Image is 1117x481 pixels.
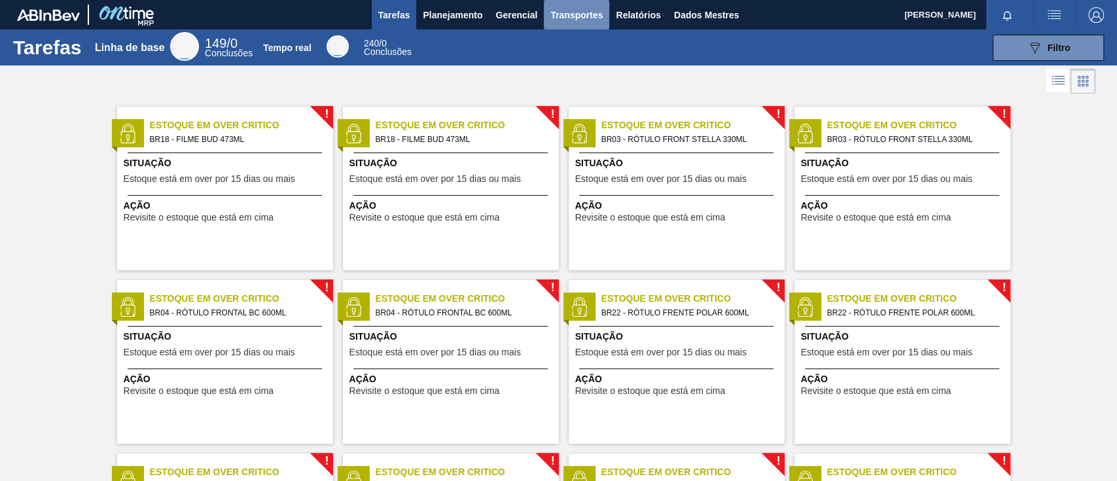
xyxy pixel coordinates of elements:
img: status [795,297,815,317]
font: Situação [349,158,397,168]
span: Estoque está em over por 15 dias ou mais [349,174,521,184]
div: Visão em Lista [1046,69,1071,94]
font: Situação [575,331,623,342]
font: Dados Mestres [674,10,739,20]
font: ! [325,107,328,120]
span: BR22 - RÓTULO FRENTE POLAR 600ML [601,306,774,320]
font: Relatórios [616,10,660,20]
font: Revisite o estoque que está em cima [575,385,726,396]
font: Estoque em Over Critico [376,120,505,130]
font: Estoque em Over Critico [150,120,279,130]
font: Ação [124,200,151,211]
span: BR18 - FILME BUD 473ML [150,132,323,147]
font: ! [325,281,328,294]
span: 240 [364,38,379,48]
img: status [569,297,589,317]
font: Ação [801,374,828,384]
span: Estoque em Over Critico [601,292,785,306]
span: Estoque em Over Critico [601,118,785,132]
span: Estoque em Over Critico [376,292,559,306]
span: BR04 - RÓTULO FRONTAL BC 600ML [376,306,548,320]
font: Estoque está em over por 15 dias ou mais [801,347,972,357]
font: Estoque está em over por 15 dias ou mais [124,347,295,357]
div: Linha de base [205,38,253,58]
img: status [118,124,137,143]
font: Conclusões [205,48,253,58]
font: Situação [124,158,171,168]
font: Ação [124,374,151,384]
img: status [795,124,815,143]
font: Estoque está em over por 15 dias ou mais [575,347,747,357]
font: [PERSON_NAME] [904,10,976,20]
span: Estoque em Over Critico [827,118,1010,132]
font: Estoque está em over por 15 dias ou mais [801,173,972,184]
span: Estoque em Over Critico [601,465,785,479]
span: Situação [124,330,330,344]
font: BR04 - RÓTULO FRONTAL BC 600ML [376,308,512,317]
font: Ação [575,374,602,384]
span: BR22 - RÓTULO FRENTE POLAR 600ML [827,306,1000,320]
font: Revisite o estoque que está em cima [349,385,500,396]
font: Estoque está em over por 15 dias ou mais [124,173,295,184]
font: Ação [349,374,376,384]
font: BR18 - FILME BUD 473ML [376,135,470,144]
span: Estoque em Over Critico [150,118,333,132]
span: BR04 - RÓTULO FRONTAL BC 600ML [150,306,323,320]
font: Revisite o estoque que está em cima [124,385,274,396]
span: Situação [801,330,1007,344]
font: Estoque em Over Critico [376,467,505,477]
div: Tempo real [364,39,412,56]
font: 0 [230,36,238,50]
span: Estoque está em over por 15 dias ou mais [801,174,972,184]
font: BR04 - RÓTULO FRONTAL BC 600ML [150,308,287,317]
font: BR18 - FILME BUD 473ML [150,135,245,144]
font: Estoque está em over por 15 dias ou mais [575,173,747,184]
font: BR22 - RÓTULO FRENTE POLAR 600ML [827,308,975,317]
span: Estoque em Over Critico [150,292,333,306]
font: Tempo real [263,43,311,53]
font: Estoque em Over Critico [601,120,731,130]
span: BR18 - FILME BUD 473ML [376,132,548,147]
font: Ação [575,200,602,211]
font: ! [776,281,780,294]
font: Estoque em Over Critico [601,467,731,477]
font: BR22 - RÓTULO FRENTE POLAR 600ML [601,308,749,317]
div: Visão em Cartões [1071,69,1095,94]
font: Estoque em Over Critico [827,467,957,477]
font: Estoque em Over Critico [601,293,731,304]
span: Estoque em Over Critico [827,465,1010,479]
span: BR03 - RÓTULO FRONT STELLA 330ML [601,132,774,147]
font: Planejamento [423,10,482,20]
font: ! [776,107,780,120]
img: status [569,124,589,143]
font: Estoque está em over por 15 dias ou mais [349,347,521,357]
font: Situação [801,158,849,168]
span: Situação [575,330,781,344]
font: Filtro [1048,43,1071,53]
font: ! [325,454,328,467]
div: Linha de base [170,32,199,61]
font: Linha de base [95,42,165,53]
font: Estoque em Over Critico [150,467,279,477]
font: Situação [349,331,397,342]
font: Estoque em Over Critico [827,120,957,130]
span: Estoque em Over Critico [376,465,559,479]
font: Situação [124,331,171,342]
font: Estoque está em over por 15 dias ou mais [349,173,521,184]
font: 0 [381,38,387,48]
font: Tarefas [378,10,410,20]
font: / [379,38,381,48]
img: status [344,297,363,317]
font: Gerencial [495,10,537,20]
div: Tempo real [327,35,349,58]
font: Situação [801,331,849,342]
font: ! [550,281,554,294]
font: Transportes [550,10,603,20]
img: TNhmsLtSVTkK8tSr43FrP2fwEKptu5GPRR3wAAAABJRU5ErkJggg== [17,9,80,21]
font: ! [1002,454,1006,467]
span: Estoque em Over Critico [150,465,333,479]
img: status [344,124,363,143]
